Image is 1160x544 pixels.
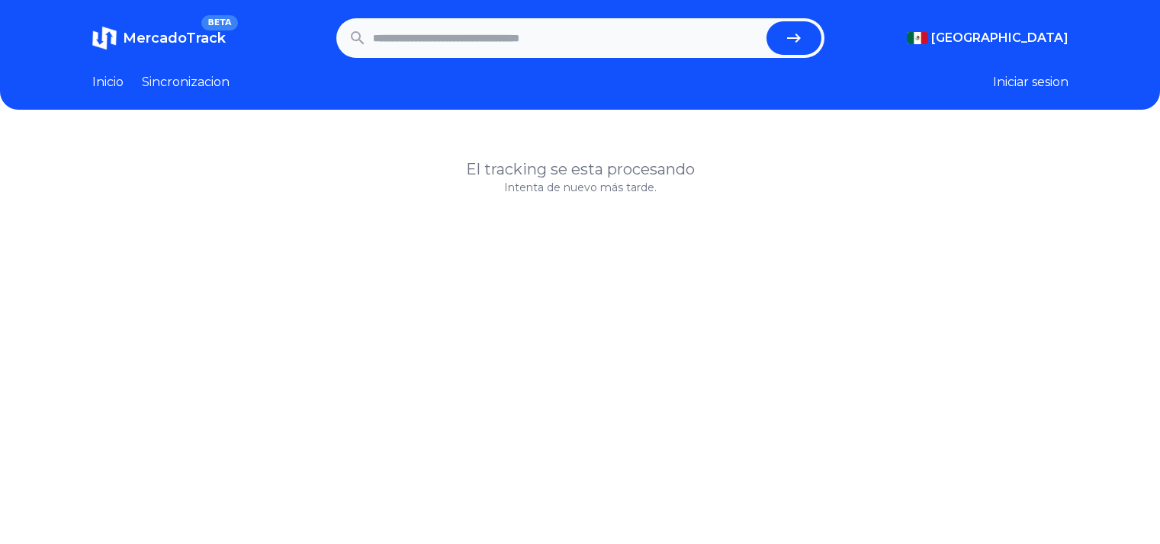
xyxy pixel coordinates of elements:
[92,73,124,91] a: Inicio
[907,29,1068,47] button: [GEOGRAPHIC_DATA]
[92,26,117,50] img: MercadoTrack
[142,73,230,91] a: Sincronizacion
[123,30,226,46] span: MercadoTrack
[92,26,226,50] a: MercadoTrackBETA
[201,15,237,30] span: BETA
[92,158,1068,180] h1: El tracking se esta procesando
[907,32,928,44] img: Mexico
[993,73,1068,91] button: Iniciar sesion
[92,180,1068,195] p: Intenta de nuevo más tarde.
[931,29,1068,47] span: [GEOGRAPHIC_DATA]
